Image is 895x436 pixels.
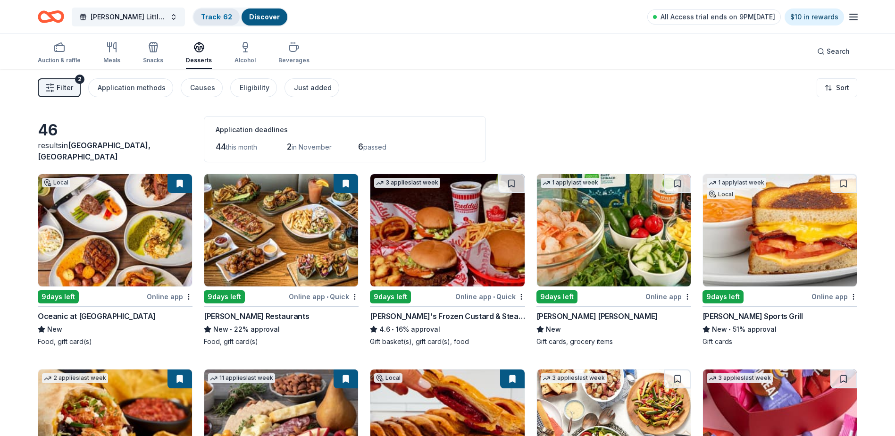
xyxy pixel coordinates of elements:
div: 22% approval [204,324,359,335]
span: New [712,324,727,335]
span: [PERSON_NAME] Little Angels Holiday Baskets [91,11,166,23]
button: Filter2 [38,78,81,97]
button: Application methods [88,78,173,97]
span: 6 [358,142,363,151]
div: Local [374,373,402,383]
a: Image for Harris Teeter1 applylast week9days leftOnline app[PERSON_NAME] [PERSON_NAME]NewGift car... [536,174,691,346]
img: Image for Thompson Restaurants [204,174,358,286]
span: in [38,141,151,161]
div: Meals [103,57,120,64]
a: Image for Thompson Restaurants9days leftOnline app•Quick[PERSON_NAME] RestaurantsNew•22% approval... [204,174,359,346]
button: Sort [817,78,857,97]
div: 11 applies last week [208,373,275,383]
button: Auction & raffle [38,38,81,69]
a: Track· 62 [201,13,232,21]
div: Gift cards, grocery items [536,337,691,346]
div: results [38,140,192,162]
div: Online app [645,291,691,302]
span: • [326,293,328,301]
div: Auction & raffle [38,57,81,64]
span: • [728,326,731,333]
span: [GEOGRAPHIC_DATA], [GEOGRAPHIC_DATA] [38,141,151,161]
div: Food, gift card(s) [204,337,359,346]
button: Beverages [278,38,309,69]
button: Desserts [186,38,212,69]
img: Image for Freddy's Frozen Custard & Steakburgers [370,174,524,286]
div: 3 applies last week [541,373,607,383]
button: Causes [181,78,223,97]
div: 9 days left [703,290,744,303]
a: $10 in rewards [785,8,844,25]
span: 4.6 [379,324,390,335]
a: All Access trial ends on 9PM[DATE] [647,9,781,25]
span: 2 [287,142,292,151]
div: Local [707,190,735,199]
span: this month [226,143,257,151]
div: Local [42,178,70,187]
span: New [546,324,561,335]
button: Eligibility [230,78,277,97]
span: • [392,326,394,333]
div: Alcohol [234,57,256,64]
button: Alcohol [234,38,256,69]
div: 46 [38,121,192,140]
button: Search [810,42,857,61]
div: 9 days left [38,290,79,303]
button: Just added [284,78,339,97]
span: • [230,326,233,333]
span: in November [292,143,332,151]
div: Food, gift card(s) [38,337,192,346]
span: Search [827,46,850,57]
div: Gift cards [703,337,857,346]
div: Application deadlines [216,124,474,135]
button: Meals [103,38,120,69]
span: All Access trial ends on 9PM[DATE] [661,11,775,23]
span: New [47,324,62,335]
div: 3 applies last week [707,373,773,383]
div: [PERSON_NAME] Restaurants [204,310,309,322]
span: passed [363,143,386,151]
div: Desserts [186,57,212,64]
span: Filter [57,82,73,93]
div: Oceanic at [GEOGRAPHIC_DATA] [38,310,156,322]
a: Image for Freddy's Frozen Custard & Steakburgers3 applieslast week9days leftOnline app•Quick[PERS... [370,174,525,346]
img: Image for Duffy's Sports Grill [703,174,857,286]
div: Online app [811,291,857,302]
div: Online app Quick [289,291,359,302]
div: Beverages [278,57,309,64]
button: [PERSON_NAME] Little Angels Holiday Baskets [72,8,185,26]
div: 2 [75,75,84,84]
img: Image for Harris Teeter [537,174,691,286]
div: 9 days left [204,290,245,303]
span: • [493,293,495,301]
a: Home [38,6,64,28]
div: 9 days left [536,290,577,303]
div: [PERSON_NAME]'s Frozen Custard & Steakburgers [370,310,525,322]
div: [PERSON_NAME] Sports Grill [703,310,803,322]
span: Sort [836,82,849,93]
div: 1 apply last week [707,178,766,188]
a: Image for Duffy's Sports Grill1 applylast weekLocal9days leftOnline app[PERSON_NAME] Sports Grill... [703,174,857,346]
div: Online app [147,291,192,302]
img: Image for Oceanic at Pompano Beach [38,174,192,286]
a: Discover [249,13,280,21]
div: Gift basket(s), gift card(s), food [370,337,525,346]
div: 16% approval [370,324,525,335]
div: Causes [190,82,215,93]
span: New [213,324,228,335]
div: Eligibility [240,82,269,93]
span: 44 [216,142,226,151]
a: Image for Oceanic at Pompano BeachLocal9days leftOnline appOceanic at [GEOGRAPHIC_DATA]NewFood, g... [38,174,192,346]
div: 1 apply last week [541,178,600,188]
button: Track· 62Discover [192,8,288,26]
div: 2 applies last week [42,373,108,383]
div: Online app Quick [455,291,525,302]
div: Application methods [98,82,166,93]
div: Snacks [143,57,163,64]
div: 3 applies last week [374,178,440,188]
div: 51% approval [703,324,857,335]
div: Just added [294,82,332,93]
div: [PERSON_NAME] [PERSON_NAME] [536,310,658,322]
div: 9 days left [370,290,411,303]
button: Snacks [143,38,163,69]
